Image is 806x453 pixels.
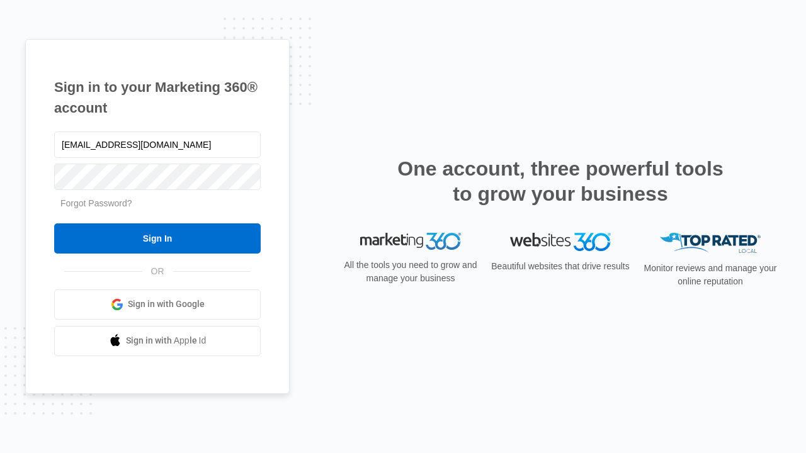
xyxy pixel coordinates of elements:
[54,77,261,118] h1: Sign in to your Marketing 360® account
[126,334,207,347] span: Sign in with Apple Id
[490,260,631,273] p: Beautiful websites that drive results
[54,223,261,254] input: Sign In
[142,265,173,278] span: OR
[660,233,761,254] img: Top Rated Local
[360,233,461,250] img: Marketing 360
[54,326,261,356] a: Sign in with Apple Id
[128,298,205,311] span: Sign in with Google
[394,156,727,206] h2: One account, three powerful tools to grow your business
[54,289,261,320] a: Sign in with Google
[340,259,481,285] p: All the tools you need to grow and manage your business
[510,233,611,251] img: Websites 360
[640,262,781,288] p: Monitor reviews and manage your online reputation
[54,131,261,158] input: Email
[60,198,132,208] a: Forgot Password?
